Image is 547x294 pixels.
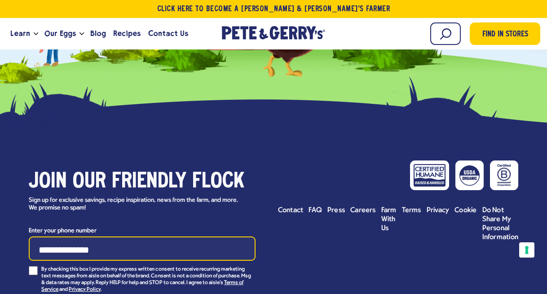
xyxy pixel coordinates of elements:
span: Terms [402,207,421,214]
button: Your consent preferences for tracking technologies [519,242,534,258]
span: Contact Us [148,28,188,39]
a: Contact Us [145,22,192,46]
span: Farm With Us [381,207,397,232]
a: Privacy [427,206,450,215]
a: Do Not Share My Personal Information [482,206,518,242]
span: Blog [90,28,106,39]
a: Careers [350,206,376,215]
p: By checking this box I provide my express written consent to receive recurring marketing text mes... [41,266,256,293]
input: By checking this box I provide my express written consent to receive recurring marketing text mes... [29,266,38,275]
a: Cookie [454,206,476,215]
input: Search [430,22,461,45]
span: Privacy [427,207,450,214]
button: Open the dropdown menu for Our Eggs [79,32,84,36]
span: Find in Stores [482,29,528,41]
span: Recipes [113,28,141,39]
a: Blog [87,22,110,46]
a: FAQ [309,206,322,215]
span: Our Eggs [44,28,76,39]
a: Find in Stores [470,22,540,45]
button: Open the dropdown menu for Learn [34,32,38,36]
a: Terms of Service [41,280,243,293]
span: Do Not Share My Personal Information [482,207,518,241]
a: Our Eggs [41,22,79,46]
ul: Footer menu [278,206,518,242]
span: Careers [350,207,376,214]
a: Terms [402,206,421,215]
span: Press [327,207,345,214]
a: Press [327,206,345,215]
label: Enter your phone number [29,225,256,236]
h3: Join our friendly flock [29,169,256,195]
span: FAQ [309,207,322,214]
a: Privacy Policy [69,287,101,293]
span: Contact [278,207,304,214]
p: Sign up for exclusive savings, recipe inspiration, news from the farm, and more. We promise no spam! [29,197,247,212]
a: Farm With Us [381,206,397,233]
span: Cookie [454,207,476,214]
span: Learn [10,28,30,39]
a: Contact [278,206,304,215]
a: Learn [7,22,34,46]
a: Recipes [110,22,144,46]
